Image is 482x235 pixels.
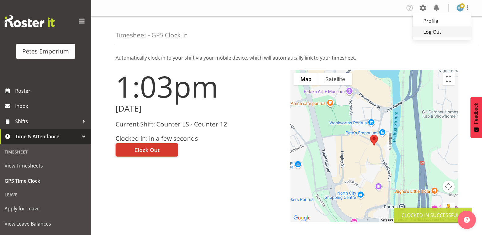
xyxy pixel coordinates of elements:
[5,15,55,27] img: Rosterit website logo
[292,214,312,222] img: Google
[116,32,188,39] h4: Timesheet - GPS Clock In
[15,86,88,95] span: Roster
[442,73,455,85] button: Toggle fullscreen view
[15,117,79,126] span: Shifts
[116,70,283,103] h1: 1:03pm
[442,202,455,215] button: Drag Pegman onto the map to open Street View
[473,103,479,124] span: Feedback
[116,104,283,113] h2: [DATE]
[381,218,407,222] button: Keyboard shortcuts
[5,204,87,213] span: Apply for Leave
[15,132,79,141] span: Time & Attendance
[470,97,482,138] button: Feedback - Show survey
[5,161,87,170] span: View Timesheets
[318,73,352,85] button: Show satellite imagery
[134,146,160,154] span: Clock Out
[442,181,455,193] button: Map camera controls
[292,214,312,222] a: Open this area in Google Maps (opens a new window)
[456,4,464,12] img: helena-tomlin701.jpg
[116,135,283,142] h3: Clocked in: in a few seconds
[2,216,90,231] a: View Leave Balances
[5,219,87,228] span: View Leave Balances
[116,143,178,157] button: Clock Out
[2,158,90,173] a: View Timesheets
[413,16,471,26] a: Profile
[2,146,90,158] div: Timesheet
[116,121,283,128] h3: Current Shift: Counter LS - Counter 12
[413,26,471,37] a: Log Out
[2,188,90,201] div: Leave
[15,102,88,111] span: Inbox
[293,73,318,85] button: Show street map
[2,201,90,216] a: Apply for Leave
[401,212,465,219] div: Clocked in Successfully
[22,47,69,56] div: Petes Emporium
[2,173,90,188] a: GPS Time Clock
[5,176,87,185] span: GPS Time Clock
[116,54,458,61] p: Automatically clock-in to your shift via your mobile device, which will automatically link to you...
[464,217,470,223] img: help-xxl-2.png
